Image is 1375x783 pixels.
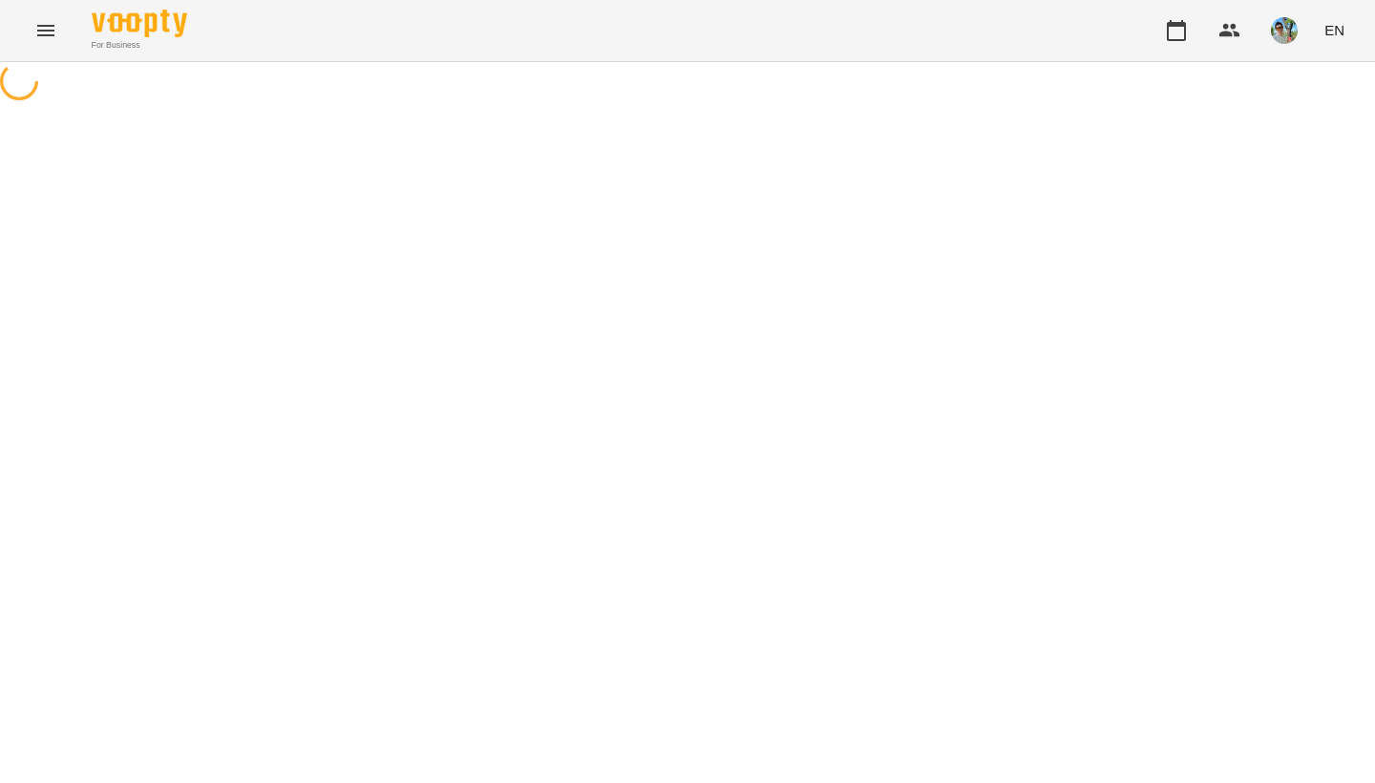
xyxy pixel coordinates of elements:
[92,39,187,52] span: For Business
[1317,12,1352,48] button: EN
[92,10,187,37] img: Voopty Logo
[1324,20,1344,40] span: EN
[1271,17,1298,44] img: 744843a61c413a071730a266d875f08e.JPG
[23,8,69,53] button: Menu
